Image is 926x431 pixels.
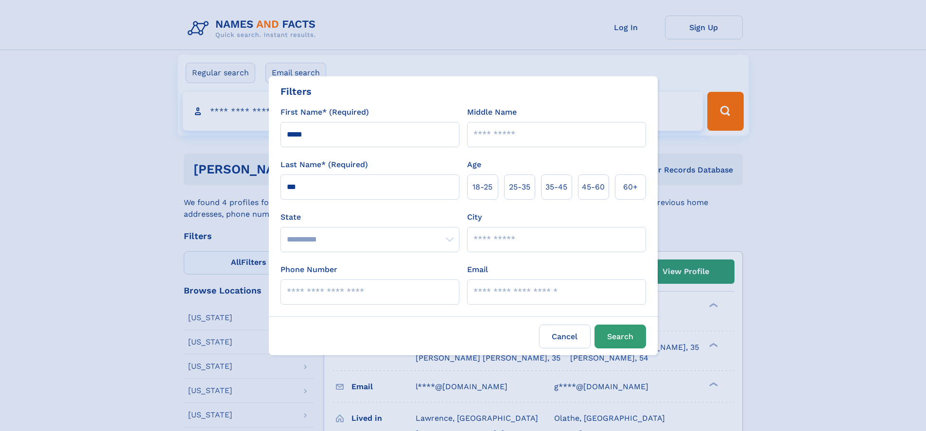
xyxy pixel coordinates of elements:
button: Search [594,325,646,348]
label: First Name* (Required) [280,106,369,118]
label: State [280,211,459,223]
span: 18‑25 [472,181,492,193]
label: Last Name* (Required) [280,159,368,171]
label: City [467,211,482,223]
label: Age [467,159,481,171]
label: Email [467,264,488,276]
span: 60+ [623,181,638,193]
label: Middle Name [467,106,517,118]
span: 35‑45 [545,181,567,193]
div: Filters [280,84,312,99]
span: 25‑35 [509,181,530,193]
label: Cancel [539,325,591,348]
label: Phone Number [280,264,337,276]
span: 45‑60 [582,181,605,193]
